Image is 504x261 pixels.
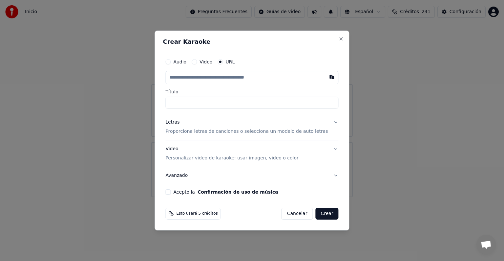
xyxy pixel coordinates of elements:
button: LetrasProporciona letras de canciones o selecciona un modelo de auto letras [165,114,338,140]
label: Audio [173,59,186,64]
label: Acepto la [173,190,278,194]
button: Cancelar [282,208,313,220]
div: Video [165,146,298,161]
div: Letras [165,119,179,126]
button: VideoPersonalizar video de karaoke: usar imagen, video o color [165,140,338,167]
p: Personalizar video de karaoke: usar imagen, video o color [165,155,298,161]
label: URL [225,59,235,64]
button: Crear [315,208,338,220]
button: Avanzado [165,167,338,184]
p: Proporciona letras de canciones o selecciona un modelo de auto letras [165,128,328,135]
button: Acepto la [198,190,278,194]
h2: Crear Karaoke [163,39,341,45]
label: Video [199,59,212,64]
label: Título [165,89,338,94]
span: Esto usará 5 créditos [176,211,218,216]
